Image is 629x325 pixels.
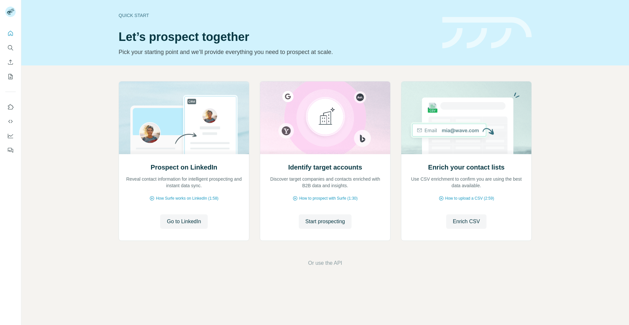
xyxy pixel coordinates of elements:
button: My lists [5,71,16,82]
h2: Identify target accounts [288,163,362,172]
button: Dashboard [5,130,16,142]
button: Go to LinkedIn [160,214,207,229]
span: How to prospect with Surfe (1:30) [299,195,357,201]
span: Enrich CSV [453,218,480,226]
button: Search [5,42,16,54]
p: Discover target companies and contacts enriched with B2B data and insights. [267,176,384,189]
img: Prospect on LinkedIn [119,81,249,154]
p: Pick your starting point and we’ll provide everything you need to prospect at scale. [119,47,434,57]
h1: Let’s prospect together [119,30,434,44]
p: Use CSV enrichment to confirm you are using the best data available. [408,176,525,189]
img: Enrich your contact lists [401,81,532,154]
div: Quick start [119,12,434,19]
button: Or use the API [308,259,342,267]
h2: Enrich your contact lists [428,163,505,172]
p: Reveal contact information for intelligent prospecting and instant data sync. [125,176,242,189]
span: How to upload a CSV (2:59) [445,195,494,201]
button: Start prospecting [299,214,352,229]
button: Use Surfe API [5,116,16,127]
img: Identify target accounts [260,81,391,154]
span: Start prospecting [305,218,345,226]
img: banner [442,17,532,49]
button: Quick start [5,27,16,39]
span: How Surfe works on LinkedIn (1:58) [156,195,219,201]
span: Go to LinkedIn [167,218,201,226]
button: Enrich CSV [5,56,16,68]
h2: Prospect on LinkedIn [151,163,217,172]
button: Feedback [5,144,16,156]
button: Use Surfe on LinkedIn [5,101,16,113]
button: Enrich CSV [446,214,486,229]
